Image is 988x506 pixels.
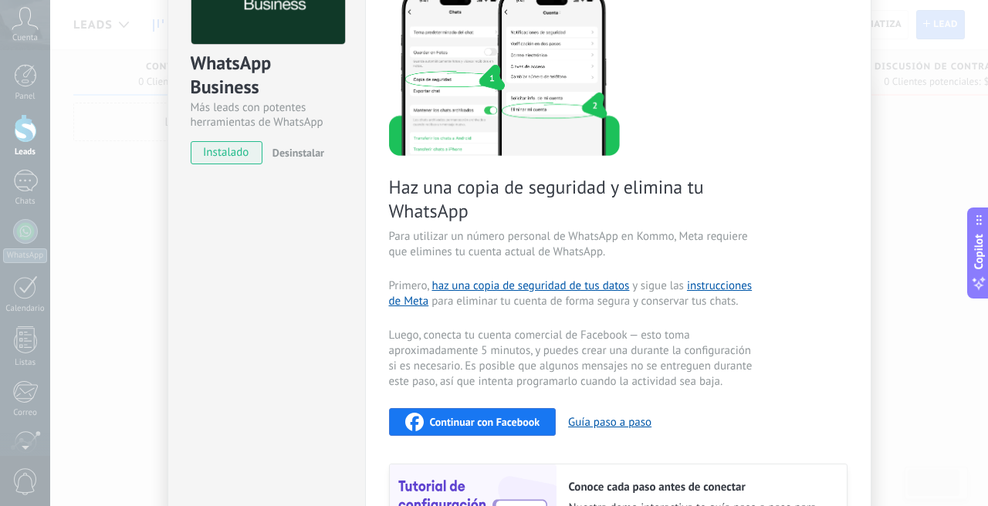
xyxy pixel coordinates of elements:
a: instrucciones de Meta [389,278,753,309]
h2: Conoce cada paso antes de conectar [569,480,831,494]
span: Haz una copia de seguridad y elimina tu WhatsApp [389,175,756,223]
button: Guía paso a paso [568,415,651,430]
span: Desinstalar [272,146,324,160]
span: Copilot [971,234,986,270]
a: haz una copia de seguridad de tus datos [431,278,629,293]
button: Desinstalar [266,141,324,164]
button: Continuar con Facebook [389,408,557,436]
div: Más leads con potentes herramientas de WhatsApp [191,100,343,130]
span: Continuar con Facebook [430,417,540,427]
span: Para utilizar un número personal de WhatsApp en Kommo, Meta requiere que elimines tu cuenta actua... [389,229,756,260]
span: Luego, conecta tu cuenta comercial de Facebook — esto toma aproximadamente 5 minutos, y puedes cr... [389,328,756,390]
div: WhatsApp Business [191,51,343,100]
span: instalado [191,141,262,164]
span: Primero, y sigue las para eliminar tu cuenta de forma segura y conservar tus chats. [389,278,756,309]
